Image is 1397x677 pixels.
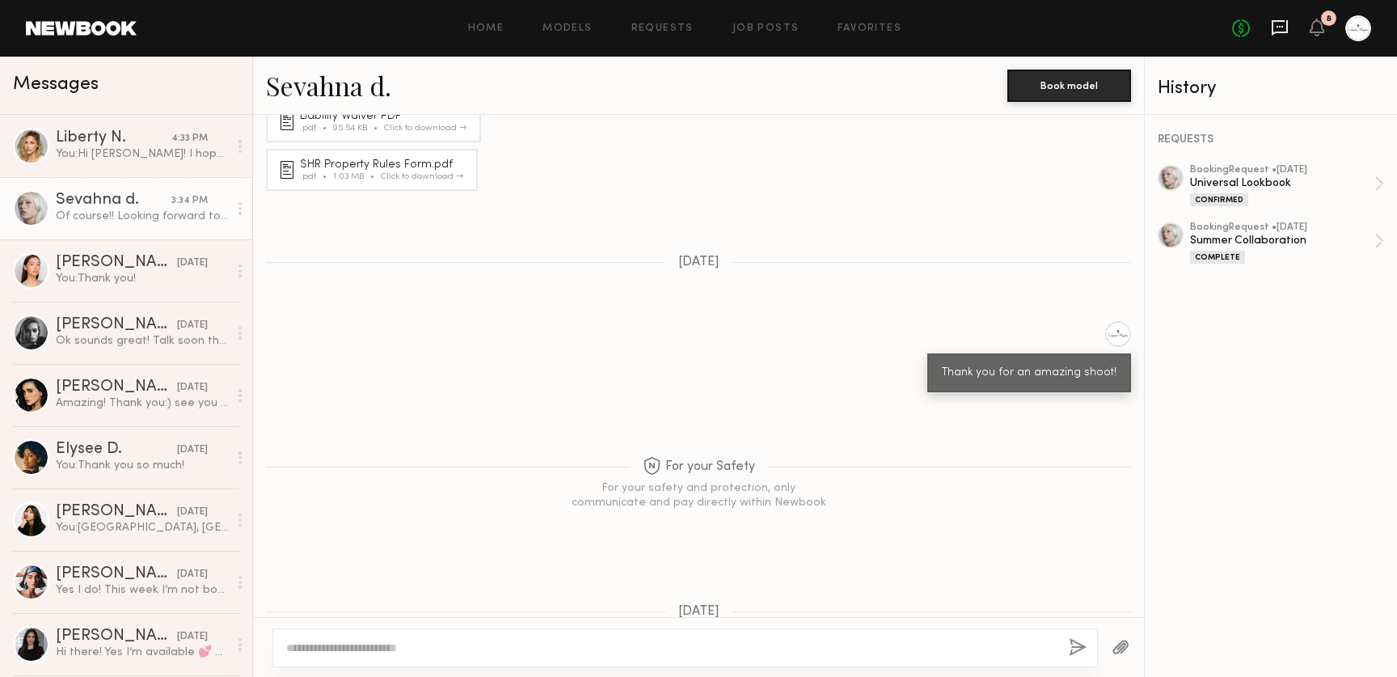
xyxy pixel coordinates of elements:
[838,23,901,34] a: Favorites
[300,172,333,181] div: .pdf
[56,333,228,349] div: Ok sounds great! Talk soon then!
[300,159,468,171] div: SHR Property Rules Form.pdf
[56,628,177,645] div: [PERSON_NAME]
[1190,251,1245,264] div: Complete
[56,566,177,582] div: [PERSON_NAME]
[177,629,208,645] div: [DATE]
[56,396,228,411] div: Amazing! Thank you:) see you [DATE]
[300,111,471,122] div: Liability Waiver PDF
[56,271,228,286] div: You: Thank you!
[1158,134,1384,146] div: REQUESTS
[56,317,177,333] div: [PERSON_NAME]
[1190,222,1384,264] a: bookingRequest •[DATE]Summer CollaborationComplete
[333,124,384,133] div: 95.54 KB
[1190,165,1374,176] div: booking Request • [DATE]
[177,318,208,333] div: [DATE]
[177,567,208,582] div: [DATE]
[468,23,504,34] a: Home
[177,505,208,520] div: [DATE]
[266,68,391,103] a: Sevahna d.
[56,442,177,458] div: Elysee D.
[542,23,592,34] a: Models
[569,481,828,510] div: For your safety and protection, only communicate and pay directly within Newbook
[1190,193,1248,206] div: Confirmed
[384,124,466,133] div: Click to download
[281,159,468,181] a: SHR Property Rules Form.pdf.pdf1.03 MBClick to download
[56,520,228,535] div: You: [GEOGRAPHIC_DATA], [GEOGRAPHIC_DATA] in our studio
[1190,233,1374,248] div: Summer Collaboration
[281,111,471,133] a: Liability Waiver PDF.pdf95.54 KBClick to download
[631,23,694,34] a: Requests
[1007,70,1131,102] button: Book model
[56,379,177,396] div: [PERSON_NAME]
[56,209,228,224] div: Of course!! Looking forward to it <3
[177,380,208,396] div: [DATE]
[13,75,99,94] span: Messages
[1326,15,1332,23] div: 8
[678,605,720,619] span: [DATE]
[1007,78,1131,91] a: Book model
[333,172,381,181] div: 1.03 MB
[56,146,228,162] div: You: Hi [PERSON_NAME]! I hope all is well, I wanted to see if you are available for an ecom shoot...
[56,645,228,660] div: Hi there! Yes I’m available 💕 Would there be hair and makeup or do I have to do it myself?
[643,457,755,477] span: For your Safety
[300,124,333,133] div: .pdf
[177,256,208,271] div: [DATE]
[56,582,228,598] div: Yes I do! This week I’m not booked yet for [DATE] and [DATE]. Next week I am booked the 10th-12th...
[678,256,720,269] span: [DATE]
[177,442,208,458] div: [DATE]
[1158,79,1384,98] div: History
[171,193,208,209] div: 3:34 PM
[1190,165,1384,206] a: bookingRequest •[DATE]Universal LookbookConfirmed
[942,364,1116,383] div: Thank you for an amazing shoot!
[381,172,463,181] div: Click to download
[1190,222,1374,233] div: booking Request • [DATE]
[1190,176,1374,191] div: Universal Lookbook
[56,130,171,146] div: Liberty N.
[56,458,228,473] div: You: Thank you so much!
[171,131,208,146] div: 4:33 PM
[732,23,800,34] a: Job Posts
[56,504,177,520] div: [PERSON_NAME]
[56,255,177,271] div: [PERSON_NAME]
[56,193,171,209] div: Sevahna d.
